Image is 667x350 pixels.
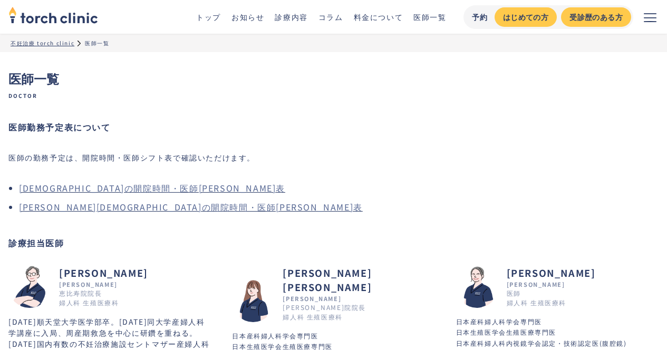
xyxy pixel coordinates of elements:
[19,201,363,213] a: [PERSON_NAME][DEMOGRAPHIC_DATA]の開院時間・医師[PERSON_NAME]表
[196,12,221,22] a: トップ
[413,12,446,22] a: 医師一覧
[569,12,623,23] div: 受診歴のある方
[8,3,98,26] img: torch clinic
[59,288,119,307] div: 恵比寿院院長 婦人科 生殖医療科
[59,280,148,289] div: [PERSON_NAME]
[283,294,434,303] div: [PERSON_NAME]
[354,12,403,22] a: 料金について
[318,12,343,22] a: コラム
[507,280,596,289] div: [PERSON_NAME]
[59,266,148,280] h2: [PERSON_NAME]
[507,288,566,307] div: 医師 婦人科 生殖医療科
[283,303,366,322] div: [PERSON_NAME]院院長 婦人科 生殖医療科
[231,12,264,22] a: お知らせ
[507,266,596,280] h2: [PERSON_NAME]
[8,7,98,26] a: home
[8,121,659,133] h2: 医師勤務予定表について
[561,7,631,27] a: 受診歴のある方
[456,266,498,308] img: 森嶋 かほる
[283,266,434,294] h2: [PERSON_NAME] [PERSON_NAME]
[8,69,659,99] h1: 医師一覧
[11,39,74,47] a: 不妊治療 torch clinic
[472,12,488,23] div: 予約
[275,12,307,22] a: 診療内容
[456,316,627,348] p: 日本産科婦人科学会専門医 日本生殖医学会生殖医療専門医 日本産科婦人科内視鏡学会認定・技術認定医(腹腔鏡)
[8,92,659,99] span: Doctor
[495,7,557,27] a: はじめての方
[8,266,51,308] img: 市山 卓彦
[8,236,659,249] h2: 診療担当医師
[8,150,255,165] p: 医師の勤務予定は、開院時間・医師シフト表で確認いただけます。
[232,280,274,322] img: 町田 真雄子
[85,39,109,47] div: 医師一覧
[19,182,285,194] a: [DEMOGRAPHIC_DATA]の開院時間・医師[PERSON_NAME]表
[503,12,548,23] div: はじめての方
